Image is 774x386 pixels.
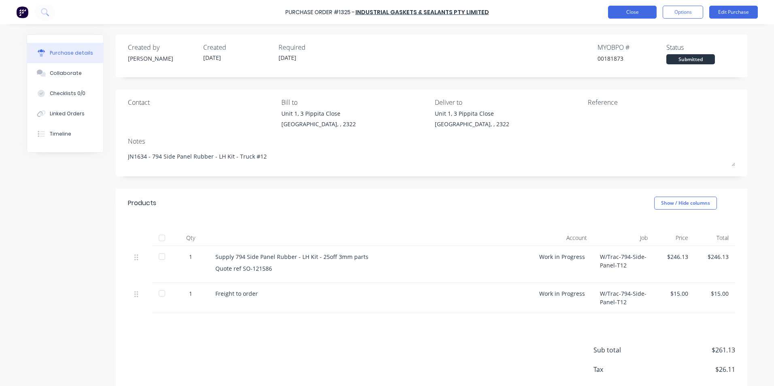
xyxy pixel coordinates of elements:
div: Account [533,230,593,246]
div: 1 [179,252,202,261]
div: Purchase Order #1325 - [285,8,355,17]
div: Checklists 0/0 [50,90,85,97]
button: Options [663,6,703,19]
div: Freight to order [215,289,526,298]
button: Checklists 0/0 [27,83,103,104]
button: Linked Orders [27,104,103,124]
span: Sub total [593,345,654,355]
div: W/Trac-794-Side-Panel-T12 [593,283,654,313]
img: Factory [16,6,28,18]
div: Required [279,42,347,52]
button: Close [608,6,657,19]
div: Reference [588,98,735,107]
div: Timeline [50,130,71,138]
div: $246.13 [661,252,688,261]
div: Supply 794 Side Panel Rubber - LH Kit - 25off 3mm parts [215,252,526,261]
button: Edit Purchase [709,6,758,19]
div: Status [666,42,735,52]
div: Work in Progress [533,283,593,313]
div: [GEOGRAPHIC_DATA], , 2322 [281,120,356,128]
textarea: JN1634 - 794 Side Panel Rubber - LH Kit - Truck #12 [128,148,735,166]
div: W/Trac-794-Side-Panel-T12 [593,246,654,283]
div: Deliver to [435,98,582,107]
div: Purchase details [50,49,93,57]
div: Qty [172,230,209,246]
a: Industrial Gaskets & Sealants Pty Limited [355,8,489,16]
button: Purchase details [27,43,103,63]
div: [GEOGRAPHIC_DATA], , 2322 [435,120,509,128]
div: Notes [128,136,735,146]
div: $15.00 [701,289,729,298]
div: Unit 1, 3 Pippita Close [435,109,509,118]
div: Collaborate [50,70,82,77]
button: Collaborate [27,63,103,83]
div: Submitted [666,54,715,64]
div: Products [128,198,156,208]
div: $246.13 [701,252,729,261]
button: Show / Hide columns [654,197,717,210]
div: MYOB PO # [598,42,666,52]
button: Timeline [27,124,103,144]
span: $261.13 [654,345,735,355]
div: Contact [128,98,275,107]
div: Linked Orders [50,110,85,117]
div: Quote ref SO-121586 [215,264,526,273]
div: Unit 1, 3 Pippita Close [281,109,356,118]
div: 00181873 [598,54,666,63]
div: Created [203,42,272,52]
div: 1 [179,289,202,298]
div: $15.00 [661,289,688,298]
span: $26.11 [654,365,735,374]
div: Job [593,230,654,246]
span: Tax [593,365,654,374]
div: Price [654,230,695,246]
div: Bill to [281,98,429,107]
div: Total [695,230,735,246]
div: Work in Progress [533,246,593,283]
div: [PERSON_NAME] [128,54,197,63]
div: Created by [128,42,197,52]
